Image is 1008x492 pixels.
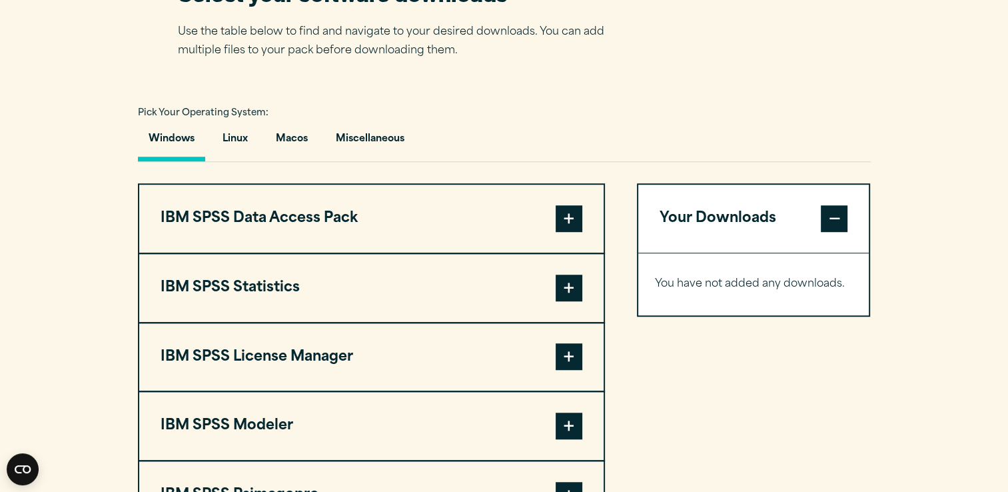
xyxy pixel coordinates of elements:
[655,275,853,294] p: You have not added any downloads.
[139,185,604,253] button: IBM SPSS Data Access Pack
[139,392,604,460] button: IBM SPSS Modeler
[265,123,318,161] button: Macos
[138,123,205,161] button: Windows
[638,253,869,315] div: Your Downloads
[139,323,604,391] button: IBM SPSS License Manager
[325,123,415,161] button: Miscellaneous
[139,254,604,322] button: IBM SPSS Statistics
[212,123,258,161] button: Linux
[138,109,268,117] span: Pick Your Operating System:
[638,185,869,253] button: Your Downloads
[7,453,39,485] button: Open CMP widget
[178,23,624,61] p: Use the table below to find and navigate to your desired downloads. You can add multiple files to...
